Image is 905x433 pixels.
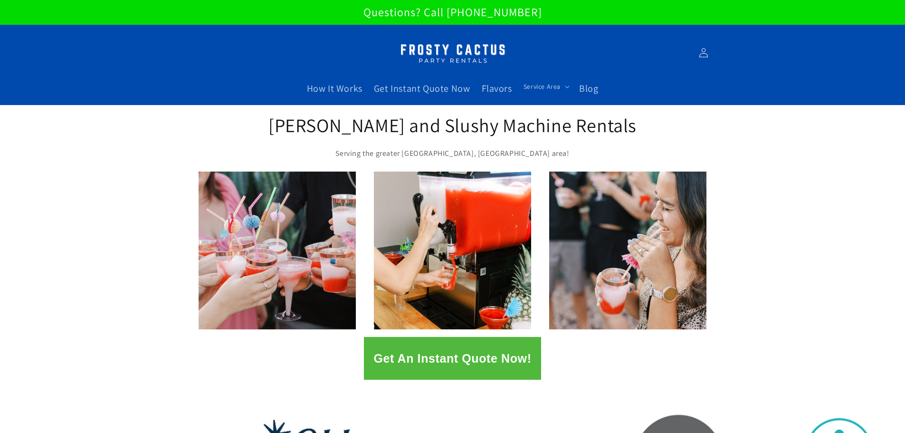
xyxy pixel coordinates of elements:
a: Blog [573,77,604,100]
span: Service Area [524,82,561,91]
button: Get An Instant Quote Now! [364,337,541,380]
h2: [PERSON_NAME] and Slushy Machine Rentals [267,113,638,137]
span: How It Works [307,82,362,95]
a: How It Works [301,77,368,100]
a: Flavors [476,77,518,100]
span: Get Instant Quote Now [374,82,470,95]
p: Serving the greater [GEOGRAPHIC_DATA], [GEOGRAPHIC_DATA] area! [267,147,638,161]
summary: Service Area [518,77,573,96]
img: Margarita Machine Rental in Scottsdale, Phoenix, Tempe, Chandler, Gilbert, Mesa and Maricopa [393,38,512,68]
span: Blog [579,82,598,95]
a: Get Instant Quote Now [368,77,476,100]
span: Flavors [482,82,512,95]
